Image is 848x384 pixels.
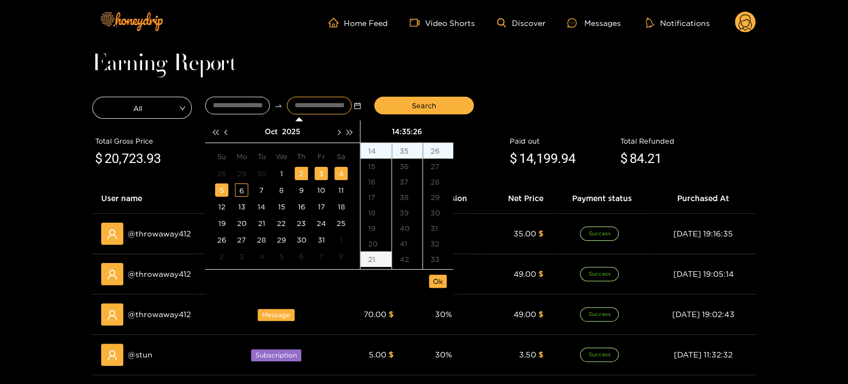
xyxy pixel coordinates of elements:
td: 2025-10-28 [252,232,271,248]
div: 4 [334,167,348,180]
td: 2025-11-08 [331,248,351,265]
span: $ [510,149,517,170]
span: .93 [143,151,161,166]
div: 2 [215,250,228,263]
span: 5.00 [369,350,386,359]
td: 2025-10-18 [331,198,351,215]
div: 12 [215,200,228,213]
td: 2025-10-06 [232,182,252,198]
span: Message [258,309,295,321]
div: 34 [423,267,453,282]
div: 16 [360,174,391,190]
td: 2025-10-09 [291,182,311,198]
div: 25 [334,217,348,230]
div: Paid out [510,135,615,146]
div: 15 [360,159,391,174]
div: 41 [392,236,422,251]
div: 35 [392,143,422,159]
td: 2025-10-15 [271,198,291,215]
td: 2025-10-21 [252,215,271,232]
div: Messages [567,17,620,29]
th: Sa [331,148,351,165]
div: 21 [360,251,391,267]
th: Su [212,148,232,165]
div: 3 [315,167,328,180]
span: $ [538,310,543,318]
div: 19 [360,220,391,236]
td: 2025-11-02 [212,248,232,265]
div: 2 [295,167,308,180]
div: 1 [334,233,348,246]
span: 49.00 [514,310,536,318]
span: video-camera [410,18,425,28]
div: Total Refunded [620,135,753,146]
div: 5 [215,183,228,197]
span: Search [412,100,436,111]
div: 39 [392,205,422,220]
td: 2025-10-08 [271,182,291,198]
span: $ [538,270,543,278]
td: 2025-10-17 [311,198,331,215]
div: 14:35:26 [365,120,449,143]
span: $ [389,350,394,359]
div: 9 [295,183,308,197]
td: 2025-10-31 [311,232,331,248]
div: 31 [315,233,328,246]
div: 27 [235,233,248,246]
div: 30 [295,233,308,246]
td: 2025-10-19 [212,215,232,232]
div: 28 [255,233,268,246]
span: Success [580,227,619,241]
td: 2025-10-29 [271,232,291,248]
button: Notifications [642,17,713,28]
td: 2025-11-01 [331,232,351,248]
button: 2025 [282,120,300,143]
div: 7 [315,250,328,263]
span: [DATE] 19:16:35 [673,229,733,238]
div: 23 [295,217,308,230]
div: 18 [334,200,348,213]
div: 28 [423,174,453,190]
div: 14 [255,200,268,213]
div: 24 [315,217,328,230]
button: Ok [429,275,447,288]
span: user [107,350,118,361]
div: 27 [423,159,453,174]
div: 4 [255,250,268,263]
td: 2025-10-02 [291,165,311,182]
span: @ stun [128,349,153,361]
div: 22 [275,217,288,230]
span: Success [580,307,619,322]
td: 2025-10-11 [331,182,351,198]
span: 30 % [435,310,452,318]
div: 29 [423,190,453,205]
div: 26 [215,233,228,246]
td: 2025-11-06 [291,248,311,265]
div: 33 [423,251,453,267]
td: 2025-10-23 [291,215,311,232]
div: 26 [423,143,453,159]
div: 37 [392,174,422,190]
div: 43 [392,267,422,282]
span: $ [538,229,543,238]
div: 3 [235,250,248,263]
th: Tu [252,148,271,165]
th: Mo [232,148,252,165]
div: 14 [360,143,391,159]
div: 17 [360,190,391,205]
td: 2025-10-14 [252,198,271,215]
td: 2025-10-26 [212,232,232,248]
div: 15 [275,200,288,213]
div: 31 [423,220,453,236]
button: Oct [265,120,278,143]
td: 2025-10-24 [311,215,331,232]
div: 40 [392,220,422,236]
td: 2025-11-07 [311,248,331,265]
div: 7 [255,183,268,197]
span: [DATE] 11:32:32 [674,350,732,359]
span: $ [95,149,102,170]
span: @ throwaway412 [128,268,191,280]
span: .21 [644,151,662,166]
span: [DATE] 19:05:14 [673,270,734,278]
span: 35.00 [514,229,536,238]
